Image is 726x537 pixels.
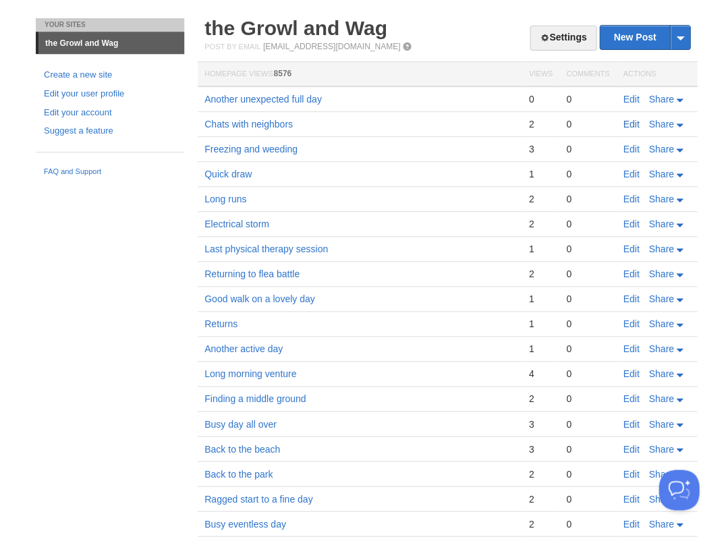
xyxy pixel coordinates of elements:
div: 0 [566,318,609,330]
span: Share [648,393,673,404]
a: Quick draw [204,169,252,179]
div: 0 [566,143,609,155]
span: Share [648,318,673,329]
div: 0 [566,218,609,230]
a: Finding a middle ground [204,393,306,404]
div: 0 [566,193,609,205]
a: Chats with neighbors [204,119,293,130]
a: Ragged start to a fine day [204,493,312,504]
a: Edit [623,144,639,154]
span: Share [648,94,673,105]
div: 2 [528,517,552,530]
a: Edit [623,94,639,105]
div: 1 [528,318,552,330]
div: 0 [566,168,609,180]
div: 1 [528,293,552,305]
span: 8576 [273,69,291,78]
a: the Growl and Wag [38,32,184,54]
div: 4 [528,368,552,380]
span: Post by Email [204,43,260,51]
a: [EMAIL_ADDRESS][DOMAIN_NAME] [263,42,400,51]
span: Share [648,468,673,479]
div: 2 [528,118,552,130]
a: Edit [623,343,639,354]
th: Actions [616,62,697,87]
span: Share [648,169,673,179]
li: Your Sites [36,18,184,32]
div: 0 [566,93,609,105]
a: Edit [623,169,639,179]
a: Edit [623,518,639,529]
a: Back to the beach [204,443,280,454]
a: Electrical storm [204,219,269,229]
span: Share [648,194,673,204]
div: 2 [528,268,552,280]
a: Edit [623,268,639,279]
a: Edit [623,318,639,329]
span: Share [648,368,673,379]
div: 3 [528,443,552,455]
a: Settings [530,26,596,51]
div: 1 [528,168,552,180]
div: 0 [566,343,609,355]
th: Comments [559,62,616,87]
div: 3 [528,418,552,430]
a: Back to the park [204,468,273,479]
a: Edit [623,418,639,429]
a: Returns [204,318,238,329]
a: Edit [623,443,639,454]
a: Freezing and weeding [204,144,298,154]
a: Returning to flea battle [204,268,300,279]
div: 1 [528,243,552,255]
a: Create a new site [44,68,176,82]
span: Share [648,268,673,279]
div: 0 [566,118,609,130]
div: 2 [528,218,552,230]
th: Views [522,62,559,87]
span: Share [648,518,673,529]
a: Edit [623,244,639,254]
a: New Post [600,26,690,49]
div: 2 [528,193,552,205]
div: 0 [566,492,609,505]
div: 0 [566,443,609,455]
th: Homepage Views [198,62,522,87]
span: Share [648,293,673,304]
a: Edit [623,468,639,479]
div: 2 [528,492,552,505]
div: 0 [528,93,552,105]
a: Edit [623,393,639,404]
span: Share [648,493,673,504]
div: 0 [566,293,609,305]
a: Edit [623,194,639,204]
div: 0 [566,517,609,530]
div: 0 [566,418,609,430]
div: 0 [566,468,609,480]
a: Edit your user profile [44,87,176,101]
a: Another unexpected full day [204,94,322,105]
a: Busy day all over [204,418,277,429]
span: Share [648,219,673,229]
a: the Growl and Wag [204,17,387,39]
a: Long morning venture [204,368,296,379]
div: 0 [566,393,609,405]
a: Edit [623,219,639,229]
div: 2 [528,468,552,480]
a: Suggest a feature [44,124,176,138]
a: Edit [623,293,639,304]
a: Edit [623,493,639,504]
div: 0 [566,368,609,380]
span: Share [648,244,673,254]
div: 3 [528,143,552,155]
iframe: Help Scout Beacon - Open [659,470,699,510]
a: Edit [623,368,639,379]
span: Share [648,144,673,154]
span: Share [648,418,673,429]
a: Last physical therapy session [204,244,328,254]
div: 1 [528,343,552,355]
div: 0 [566,268,609,280]
span: Share [648,119,673,130]
a: Busy eventless day [204,518,286,529]
span: Share [648,443,673,454]
a: Edit your account [44,106,176,120]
